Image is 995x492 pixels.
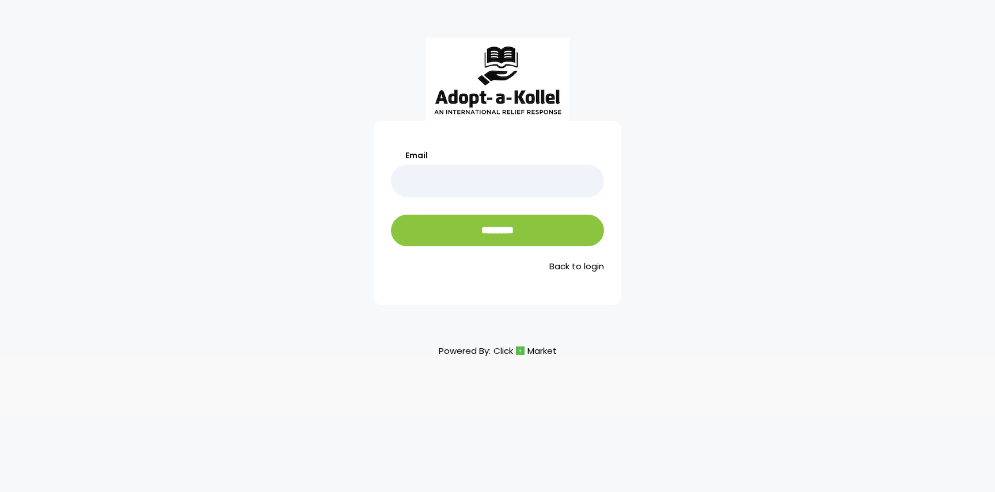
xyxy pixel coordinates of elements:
[493,343,557,358] a: ClickMarket
[516,346,525,355] img: cm_icon.png
[426,38,569,121] img: aak_logo_sm.jpeg
[391,260,604,273] a: Back to login
[439,343,557,358] p: Powered By:
[391,150,604,162] label: Email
